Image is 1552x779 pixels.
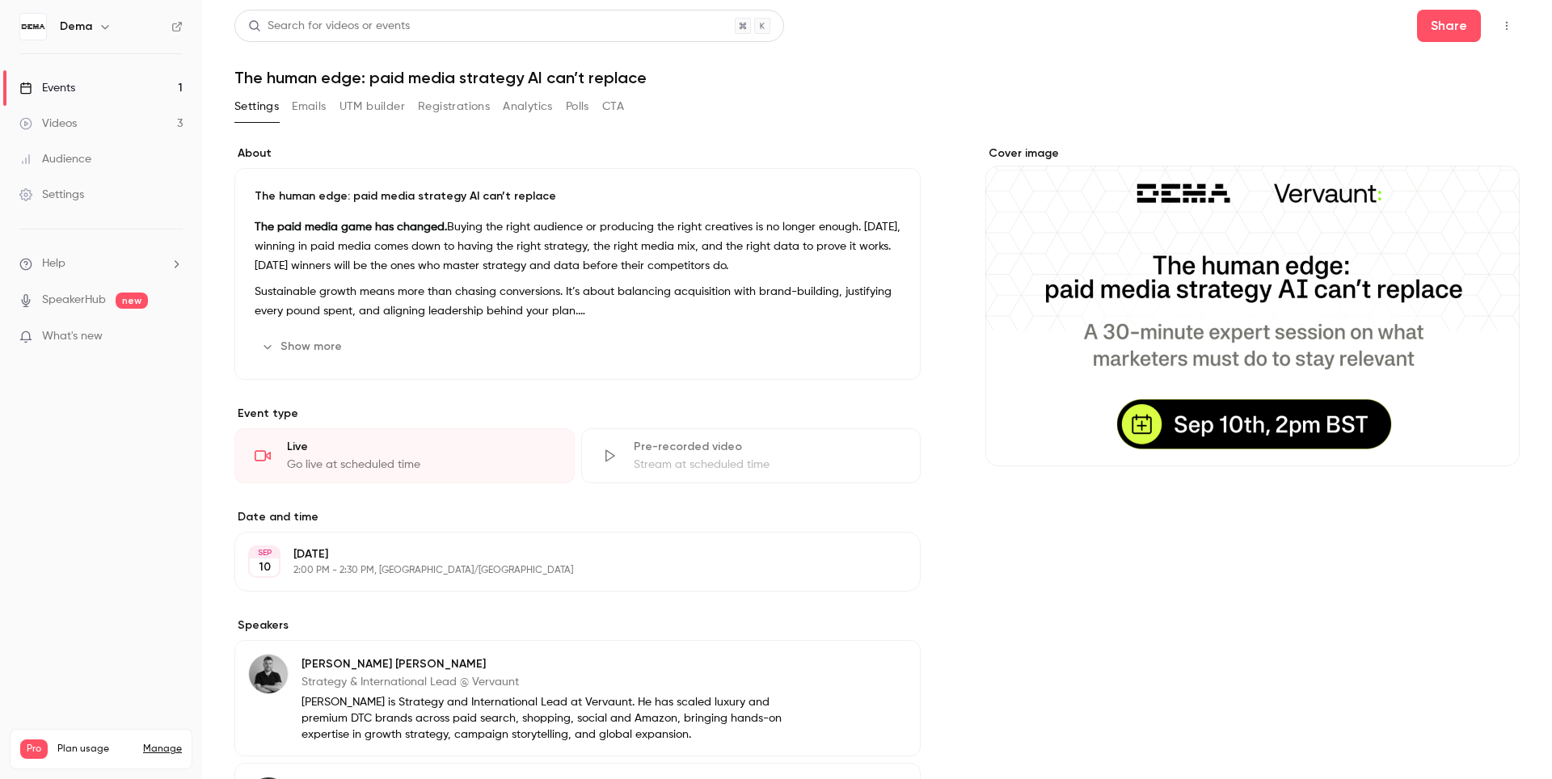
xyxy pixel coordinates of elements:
[302,674,816,690] p: Strategy & International Lead @ Vervaunt
[19,116,77,132] div: Videos
[287,439,555,455] div: Live
[234,145,921,162] label: About
[634,457,901,473] div: Stream at scheduled time
[985,145,1520,162] label: Cover image
[255,334,352,360] button: Show more
[293,546,835,562] p: [DATE]
[302,694,816,743] p: [PERSON_NAME] is Strategy and International Lead at Vervaunt. He has scaled luxury and premium DT...
[1417,10,1481,42] button: Share
[42,328,103,345] span: What's new
[234,640,921,756] div: Tom Wilson[PERSON_NAME] [PERSON_NAME]Strategy & International Lead @ Vervaunt[PERSON_NAME] is Str...
[234,509,921,525] label: Date and time
[581,428,921,483] div: Pre-recorded videoStream at scheduled time
[234,68,1520,87] h1: The human edge: paid media strategy AI can’t replace
[418,94,490,120] button: Registrations
[20,14,46,40] img: Dema
[255,217,900,276] p: Buying the right audience or producing the right creatives is no longer enough. [DATE], winning i...
[19,151,91,167] div: Audience
[42,292,106,309] a: SpeakerHub
[602,94,624,120] button: CTA
[57,743,133,756] span: Plan usage
[255,188,900,204] p: The human edge: paid media strategy AI can’t replace
[250,547,279,558] div: SEP
[985,145,1520,466] section: Cover image
[234,617,921,634] label: Speakers
[19,255,183,272] li: help-dropdown-opener
[634,439,901,455] div: Pre-recorded video
[163,330,183,344] iframe: Noticeable Trigger
[339,94,405,120] button: UTM builder
[287,457,555,473] div: Go live at scheduled time
[566,94,589,120] button: Polls
[143,743,182,756] a: Manage
[293,564,835,577] p: 2:00 PM - 2:30 PM, [GEOGRAPHIC_DATA]/[GEOGRAPHIC_DATA]
[234,94,279,120] button: Settings
[255,221,447,233] strong: The paid media game has changed.
[302,656,816,672] p: [PERSON_NAME] [PERSON_NAME]
[116,293,148,309] span: new
[292,94,326,120] button: Emails
[42,255,65,272] span: Help
[259,559,271,575] p: 10
[19,80,75,96] div: Events
[234,428,575,483] div: LiveGo live at scheduled time
[503,94,553,120] button: Analytics
[60,19,92,35] h6: Dema
[19,187,84,203] div: Settings
[255,282,900,321] p: Sustainable growth means more than chasing conversions. It’s about balancing acquisition with bra...
[249,655,288,693] img: Tom Wilson
[234,406,921,422] p: Event type
[20,739,48,759] span: Pro
[248,18,410,35] div: Search for videos or events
